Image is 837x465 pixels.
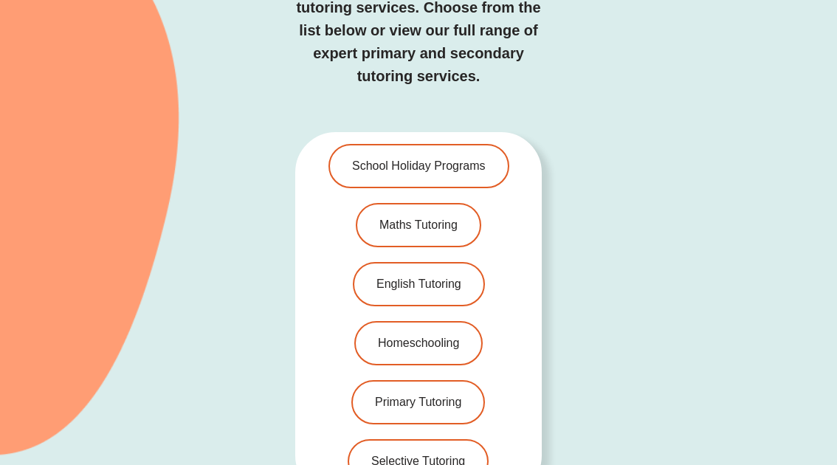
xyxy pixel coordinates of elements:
span: Primary Tutoring [375,396,461,408]
iframe: Chat Widget [763,394,837,465]
span: Maths Tutoring [379,219,458,231]
a: English Tutoring [353,262,485,306]
span: School Holiday Programs [352,160,486,172]
a: Homeschooling [354,321,483,365]
a: Maths Tutoring [356,203,481,247]
a: School Holiday Programs [328,144,509,188]
span: Homeschooling [378,337,459,349]
span: English Tutoring [376,278,461,290]
a: Primary Tutoring [351,380,485,424]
